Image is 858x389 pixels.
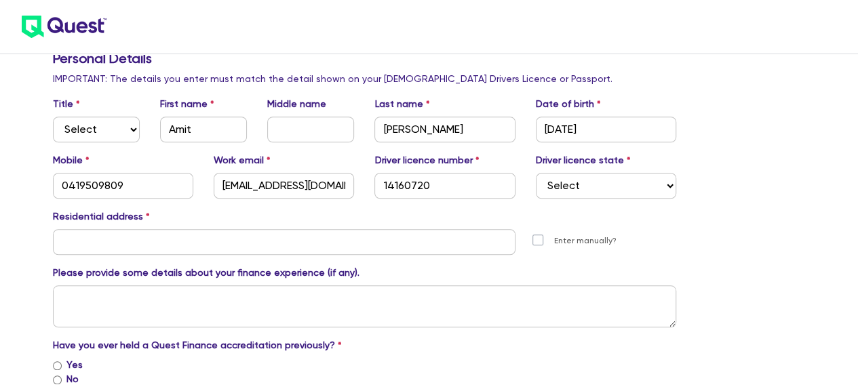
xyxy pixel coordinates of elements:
label: Have you ever held a Quest Finance accreditation previously? [53,338,342,352]
label: Last name [374,97,429,111]
label: Enter manually? [554,234,617,247]
label: Residential address [53,209,150,224]
label: Work email [214,153,271,167]
label: Yes [66,358,83,372]
label: No [66,372,79,386]
label: First name [160,97,214,111]
label: Driver licence state [536,153,631,167]
label: Mobile [53,153,90,167]
p: IMPORTANT: The details you enter must match the detail shown on your [DEMOGRAPHIC_DATA] Drivers L... [53,72,677,86]
label: Middle name [267,97,326,111]
img: quest-logo [22,16,106,38]
h3: Personal Details [53,50,677,66]
label: Please provide some details about your finance experience (if any). [53,266,359,280]
label: Driver licence number [374,153,479,167]
label: Date of birth [536,97,601,111]
label: Title [53,97,80,111]
input: DD / MM / YYYY [536,117,676,142]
